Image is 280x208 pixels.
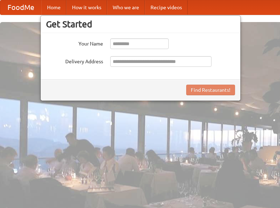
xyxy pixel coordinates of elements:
[0,0,41,15] a: FoodMe
[46,19,235,30] h3: Get Started
[66,0,107,15] a: How it works
[107,0,145,15] a: Who we are
[46,56,103,65] label: Delivery Address
[46,38,103,47] label: Your Name
[145,0,188,15] a: Recipe videos
[186,85,235,95] button: Find Restaurants!
[41,0,66,15] a: Home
